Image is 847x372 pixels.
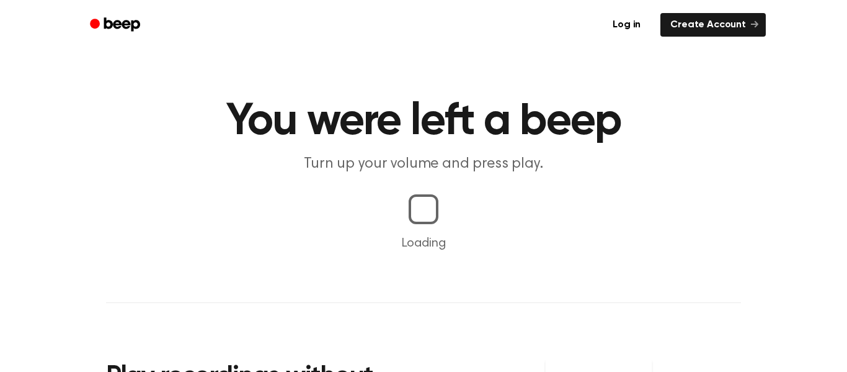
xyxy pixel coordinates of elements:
[660,13,766,37] a: Create Account
[106,99,741,144] h1: You were left a beep
[81,13,151,37] a: Beep
[185,154,662,175] p: Turn up your volume and press play.
[15,234,832,253] p: Loading
[600,11,653,39] a: Log in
